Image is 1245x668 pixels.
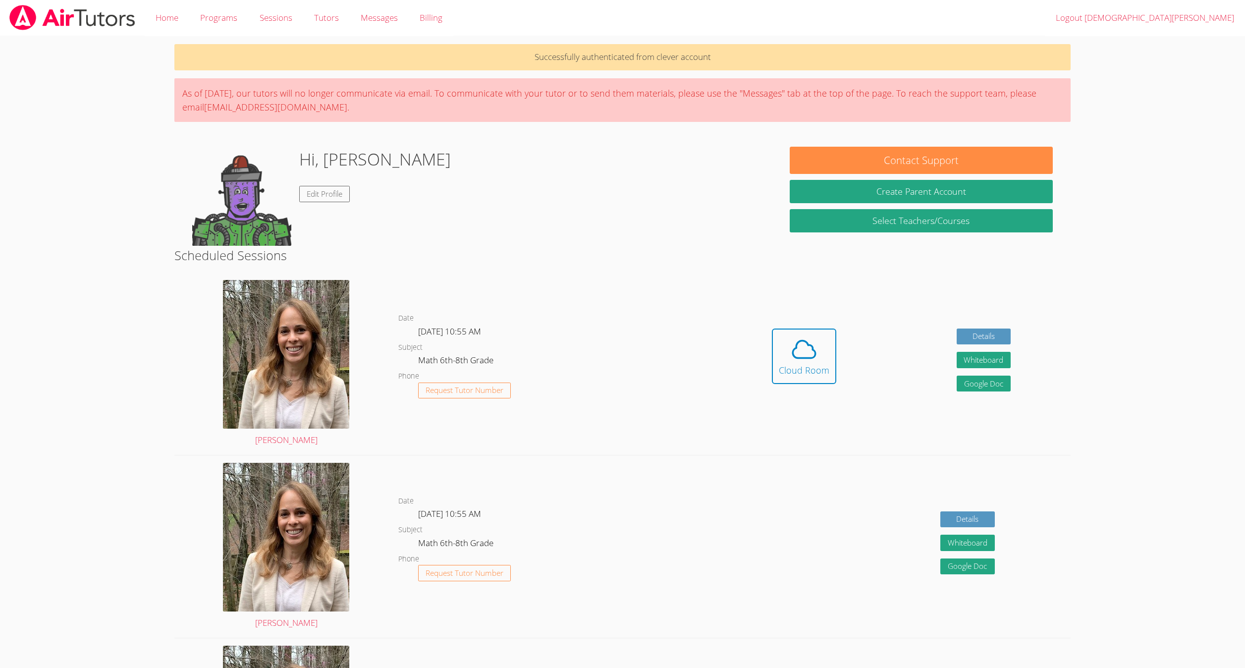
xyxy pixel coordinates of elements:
[223,280,349,447] a: [PERSON_NAME]
[940,535,995,551] button: Whiteboard
[192,147,291,246] img: default.png
[957,329,1011,345] a: Details
[299,186,350,202] a: Edit Profile
[940,558,995,575] a: Google Doc
[398,370,419,383] dt: Phone
[418,326,481,337] span: [DATE] 10:55 AM
[790,180,1053,203] button: Create Parent Account
[418,536,495,553] dd: Math 6th-8th Grade
[174,44,1071,70] p: Successfully authenticated from clever account
[398,341,423,354] dt: Subject
[426,569,503,577] span: Request Tutor Number
[398,495,414,507] dt: Date
[174,78,1071,122] div: As of [DATE], our tutors will no longer communicate via email. To communicate with your tutor or ...
[790,147,1053,174] button: Contact Support
[361,12,398,23] span: Messages
[426,387,503,394] span: Request Tutor Number
[940,511,995,528] a: Details
[957,376,1011,392] a: Google Doc
[957,352,1011,368] button: Whiteboard
[418,565,511,581] button: Request Tutor Number
[790,209,1053,232] a: Select Teachers/Courses
[418,383,511,399] button: Request Tutor Number
[174,246,1071,265] h2: Scheduled Sessions
[223,280,349,429] img: avatar.png
[398,312,414,325] dt: Date
[8,5,136,30] img: airtutors_banner-c4298cdbf04f3fff15de1276eac7730deb9818008684d7c2e4769d2f7ddbe033.png
[299,147,451,172] h1: Hi, [PERSON_NAME]
[223,463,349,630] a: [PERSON_NAME]
[418,508,481,519] span: [DATE] 10:55 AM
[772,329,836,384] button: Cloud Room
[779,363,829,377] div: Cloud Room
[223,463,349,612] img: avatar.png
[398,524,423,536] dt: Subject
[398,553,419,565] dt: Phone
[418,353,495,370] dd: Math 6th-8th Grade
